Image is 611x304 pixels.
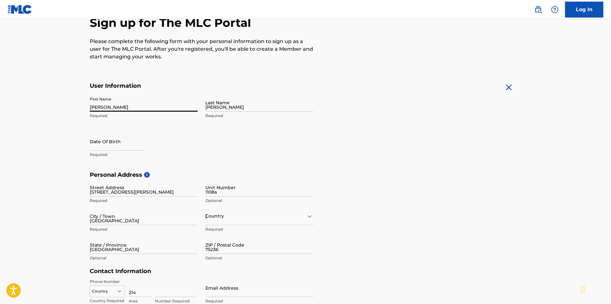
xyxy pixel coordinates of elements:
p: Required [90,152,198,158]
p: Optional [205,198,313,204]
p: Optional [90,255,198,261]
iframe: Chat Widget [579,273,611,304]
a: Public Search [532,3,545,16]
p: Required [90,198,198,204]
p: Optional [205,255,313,261]
img: help [551,6,559,13]
p: Country Required [90,298,125,304]
img: MLC Logo [8,5,32,14]
p: Required [205,298,313,304]
span: i [144,172,150,178]
div: Help [548,3,561,16]
h2: Sign up for The MLC Portal [90,16,522,30]
p: Required [205,226,313,232]
h5: Contact Information [90,268,313,275]
p: Area [129,298,151,304]
h5: Personal Address [90,171,522,179]
p: Please complete the following form with your personal information to sign up as a user for The ML... [90,38,313,61]
p: Number Required [155,298,196,304]
p: Required [205,113,313,119]
h5: User Information [90,82,313,90]
p: Required [90,113,198,119]
a: Log In [565,2,603,18]
img: close [504,82,514,93]
img: search [534,6,542,13]
div: Drag [581,280,585,299]
p: Required [90,226,198,232]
